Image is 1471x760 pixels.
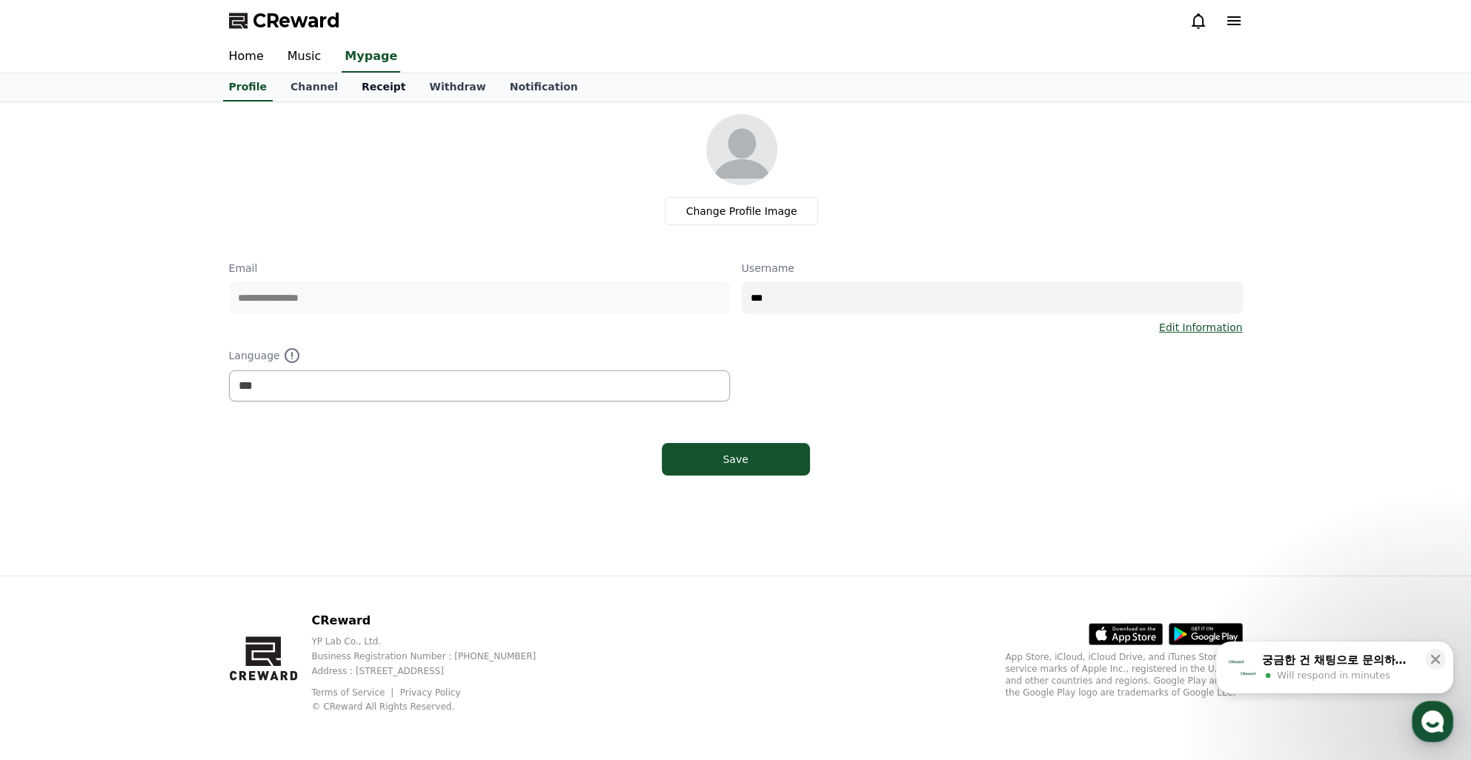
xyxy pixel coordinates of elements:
[342,41,400,73] a: Mypage
[229,261,730,276] p: Email
[311,612,559,630] p: CReward
[38,492,64,504] span: Home
[311,665,559,677] p: Address : [STREET_ADDRESS]
[662,443,810,476] button: Save
[311,687,396,698] a: Terms of Service
[311,650,559,662] p: Business Registration Number : [PHONE_NUMBER]
[191,470,285,507] a: Settings
[253,9,340,33] span: CReward
[98,470,191,507] a: Messages
[665,197,819,225] label: Change Profile Image
[219,492,256,504] span: Settings
[276,41,333,73] a: Music
[417,73,497,101] a: Withdraw
[691,452,780,467] div: Save
[311,701,559,713] p: © CReward All Rights Reserved.
[742,261,1243,276] p: Username
[4,470,98,507] a: Home
[123,493,167,504] span: Messages
[229,9,340,33] a: CReward
[1006,651,1243,699] p: App Store, iCloud, iCloud Drive, and iTunes Store are service marks of Apple Inc., registered in ...
[400,687,461,698] a: Privacy Policy
[217,41,276,73] a: Home
[1159,320,1243,335] a: Edit Information
[706,114,777,185] img: profile_image
[498,73,590,101] a: Notification
[279,73,350,101] a: Channel
[311,636,559,647] p: YP Lab Co., Ltd.
[350,73,418,101] a: Receipt
[229,347,730,364] p: Language
[223,73,273,101] a: Profile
